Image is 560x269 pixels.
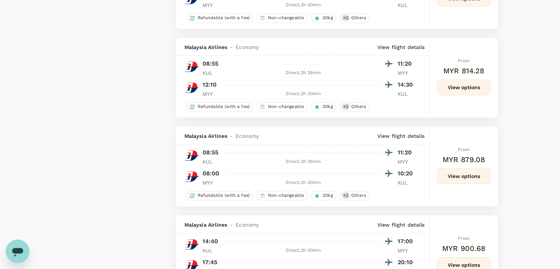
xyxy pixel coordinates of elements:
p: KUL [398,90,416,98]
span: - [227,43,236,51]
img: MH [184,169,199,184]
p: 11:20 [398,148,416,157]
div: 20kg [311,191,336,200]
p: 08:55 [202,59,219,68]
span: Malaysia Airlines [184,43,228,51]
span: Refundable (with a fee) [195,104,253,110]
span: + 2 [342,104,350,110]
p: KUL [398,1,416,9]
span: Economy [236,132,259,140]
span: Malaysia Airlines [184,221,228,228]
p: MYY [202,90,221,98]
div: Direct , 2h 20min [225,179,381,186]
div: Refundable (with a fee) [186,191,253,200]
span: + 2 [342,15,350,21]
h6: MYR 814.28 [443,65,485,77]
div: +2Others [340,13,369,23]
div: 20kg [311,13,336,23]
span: Others [348,104,369,110]
span: 20kg [320,192,336,199]
div: Direct , 2h 25min [225,69,381,77]
p: KUL [202,69,221,77]
p: MYY [398,247,416,254]
p: 17:00 [398,237,416,246]
span: Others [348,192,369,199]
div: Non-changeable [257,102,307,112]
iframe: Button to launch messaging window [6,240,29,263]
p: 14:30 [398,80,416,89]
p: 12:10 [202,80,217,89]
p: 08:55 [202,148,219,157]
p: View flight details [377,221,425,228]
span: Economy [236,43,259,51]
div: Direct , 2h 20min [225,1,381,9]
img: MH [184,59,199,74]
div: Non-changeable [257,13,307,23]
span: Refundable (with a fee) [195,192,253,199]
span: Economy [236,221,259,228]
p: MYY [202,179,221,186]
button: View options [437,168,491,184]
div: Direct , 2h 20min [225,90,381,98]
img: MH [184,148,199,163]
div: +2Others [340,191,369,200]
span: From [458,236,469,241]
p: View flight details [377,43,425,51]
div: 20kg [311,102,336,112]
img: MH [184,80,199,95]
span: Malaysia Airlines [184,132,228,140]
span: Non-changeable [265,104,307,110]
p: 17:45 [202,258,218,267]
p: KUL [398,179,416,186]
img: MH [184,237,199,252]
span: - [227,221,236,228]
p: 11:20 [398,59,416,68]
p: 14:40 [202,237,218,246]
p: 20:10 [398,258,416,267]
span: 20kg [320,15,336,21]
div: +2Others [340,102,369,112]
span: Non-changeable [265,15,307,21]
p: KUL [202,158,221,165]
p: MYY [202,1,221,9]
div: Refundable (with a fee) [186,102,253,112]
span: Non-changeable [265,192,307,199]
h6: MYR 879.08 [443,154,485,165]
div: Non-changeable [257,191,307,200]
p: MYY [398,69,416,77]
p: View flight details [377,132,425,140]
span: Refundable (with a fee) [195,15,253,21]
p: MYY [398,158,416,165]
p: 08:00 [202,169,219,178]
span: - [227,132,236,140]
div: Direct , 2h 25min [225,158,381,165]
button: View options [437,80,491,95]
div: Direct , 2h 20min [225,247,381,254]
span: From [458,58,469,63]
span: 20kg [320,104,336,110]
h6: MYR 900.68 [442,242,486,254]
p: KUL [202,247,221,254]
span: Others [348,15,369,21]
div: Refundable (with a fee) [186,13,253,23]
span: + 2 [342,192,350,199]
p: 10:20 [398,169,416,178]
span: From [458,147,469,152]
